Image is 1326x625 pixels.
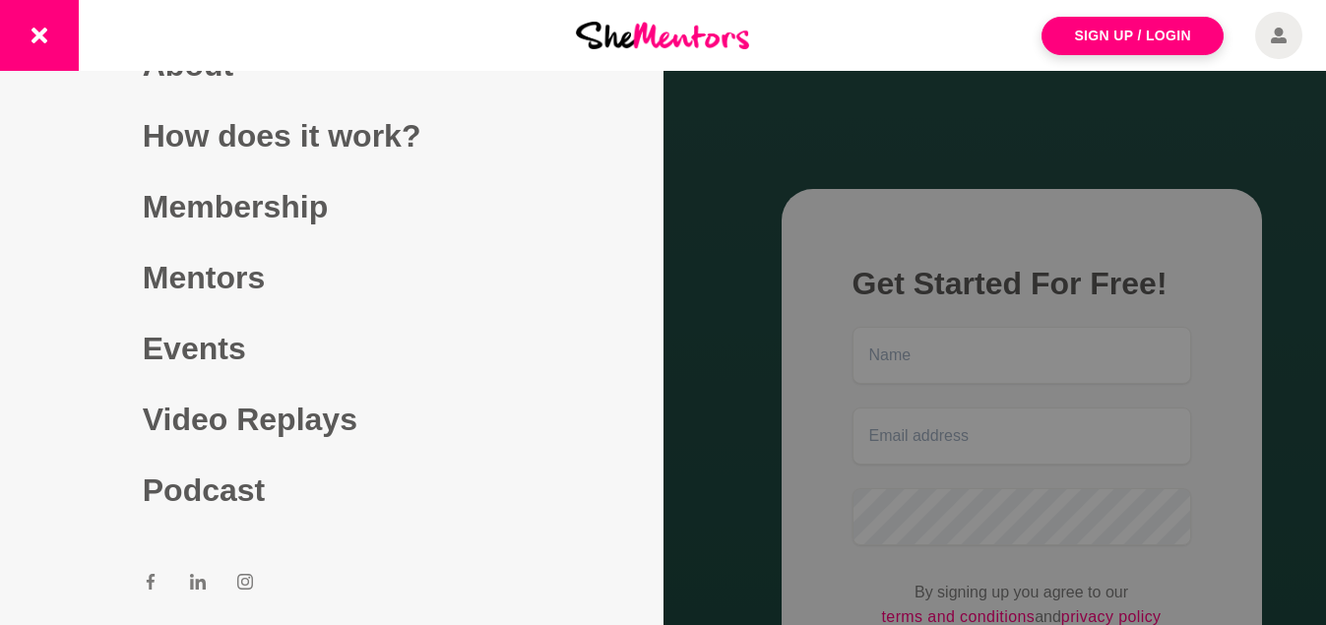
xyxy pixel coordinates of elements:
a: Podcast [143,455,521,526]
a: Mentors [143,242,521,313]
a: Events [143,313,521,384]
a: How does it work? [143,100,521,171]
a: Membership [143,171,521,242]
a: Facebook [143,573,158,596]
a: LinkedIn [190,573,206,596]
a: Instagram [237,573,253,596]
a: Sign Up / Login [1042,17,1224,55]
img: She Mentors Logo [576,22,749,48]
a: Video Replays [143,384,521,455]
